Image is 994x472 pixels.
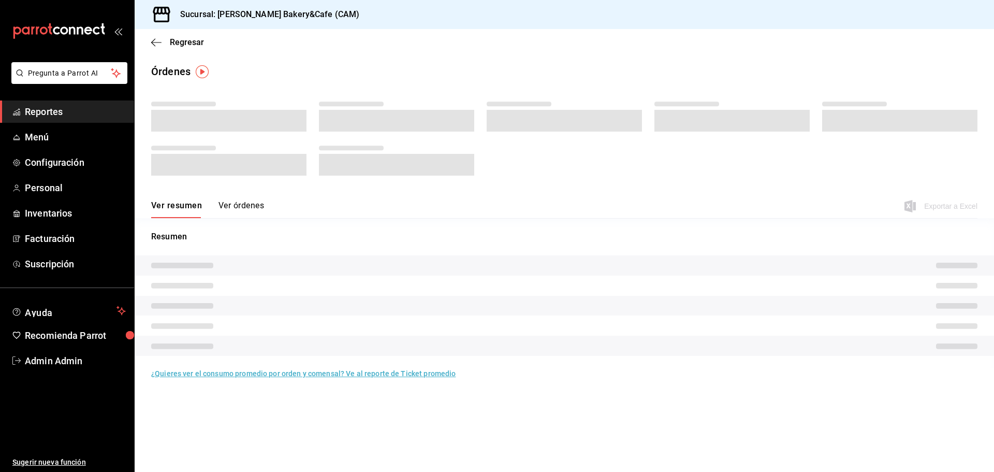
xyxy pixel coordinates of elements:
[196,65,209,78] img: Tooltip marker
[28,68,111,79] span: Pregunta a Parrot AI
[25,232,126,246] span: Facturación
[25,181,126,195] span: Personal
[170,37,204,47] span: Regresar
[151,37,204,47] button: Regresar
[151,64,191,79] div: Órdenes
[114,27,122,35] button: open_drawer_menu
[25,305,112,317] span: Ayuda
[172,8,359,21] h3: Sucursal: [PERSON_NAME] Bakery&Cafe (CAM)
[151,369,456,378] a: ¿Quieres ver el consumo promedio por orden y comensal? Ve al reporte de Ticket promedio
[25,354,126,368] span: Admin Admin
[25,155,126,169] span: Configuración
[25,328,126,342] span: Recomienda Parrot
[151,201,202,218] button: Ver resumen
[151,231,977,243] p: Resumen
[25,130,126,144] span: Menú
[25,206,126,220] span: Inventarios
[12,457,126,468] span: Sugerir nueva función
[7,75,127,86] a: Pregunta a Parrot AI
[25,105,126,119] span: Reportes
[25,257,126,271] span: Suscripción
[218,201,264,218] button: Ver órdenes
[151,201,264,218] div: navigation tabs
[11,62,127,84] button: Pregunta a Parrot AI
